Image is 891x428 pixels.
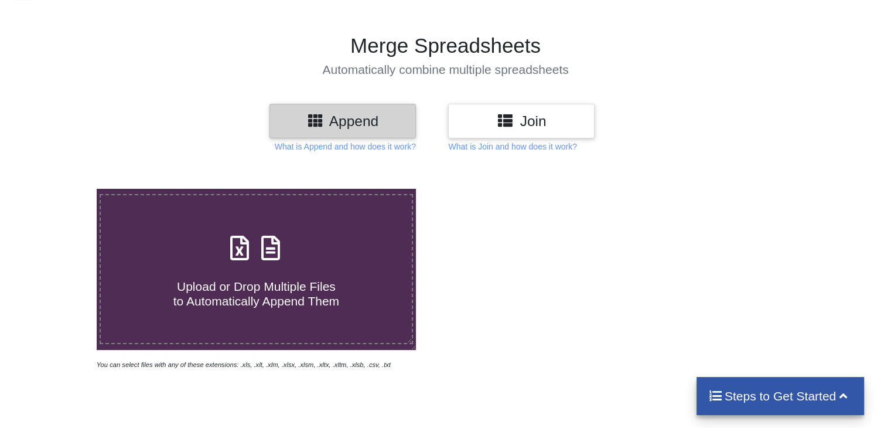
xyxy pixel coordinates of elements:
[708,389,853,403] h4: Steps to Get Started
[448,141,576,152] p: What is Join and how does it work?
[173,280,339,308] span: Upload or Drop Multiple Files to Automatically Append Them
[275,141,416,152] p: What is Append and how does it work?
[97,361,391,368] i: You can select files with any of these extensions: .xls, .xlt, .xlm, .xlsx, .xlsm, .xltx, .xltm, ...
[278,113,407,130] h3: Append
[457,113,586,130] h3: Join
